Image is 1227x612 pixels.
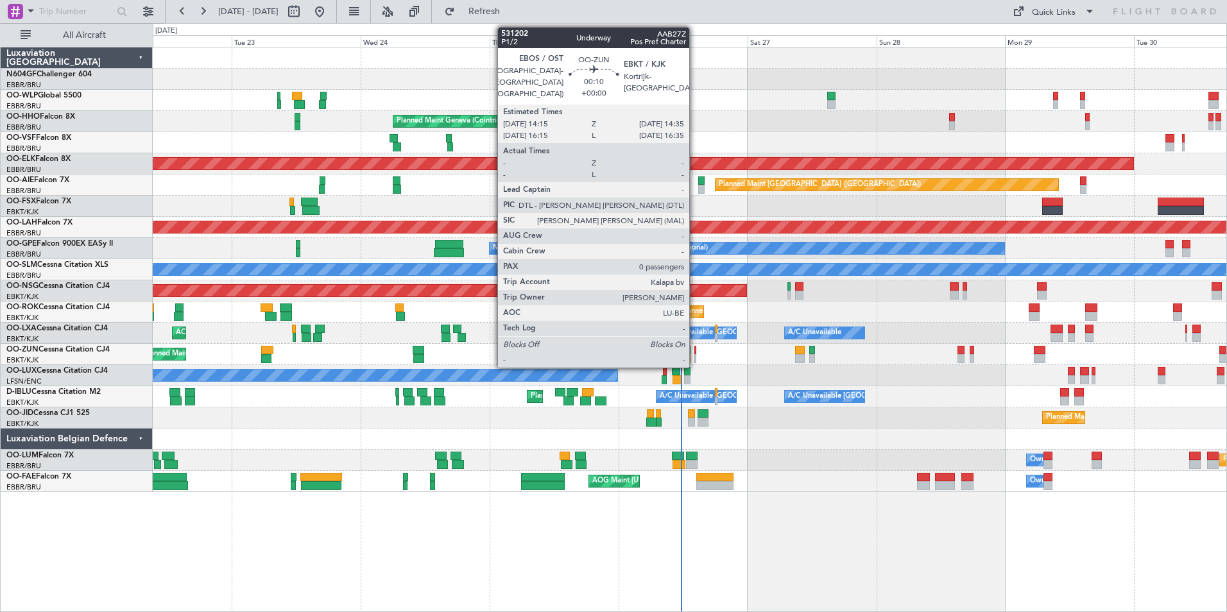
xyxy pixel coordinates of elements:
[6,186,41,196] a: EBBR/BRU
[592,472,748,491] div: AOG Maint [US_STATE] ([GEOGRAPHIC_DATA])
[877,35,1006,47] div: Sun 28
[541,175,671,194] div: Unplanned Maint Amsterdam (Schiphol)
[1032,6,1076,19] div: Quick Links
[6,198,71,205] a: OO-FSXFalcon 7X
[6,198,36,205] span: OO-FSX
[748,35,877,47] div: Sat 27
[719,175,921,194] div: Planned Maint [GEOGRAPHIC_DATA] ([GEOGRAPHIC_DATA])
[176,323,316,343] div: AOG Maint Kortrijk-[GEOGRAPHIC_DATA]
[660,196,809,216] div: Planned Maint Kortrijk-[GEOGRAPHIC_DATA]
[361,35,490,47] div: Wed 24
[660,323,898,343] div: A/C Unavailable [GEOGRAPHIC_DATA] ([GEOGRAPHIC_DATA] National)
[6,282,39,290] span: OO-NSG
[6,92,82,99] a: OO-WLPGlobal 5500
[1006,1,1101,22] button: Quick Links
[6,144,41,153] a: EBBR/BRU
[788,323,841,343] div: A/C Unavailable
[6,313,39,323] a: EBKT/KJK
[6,473,36,480] span: OO-FAE
[6,409,90,417] a: OO-JIDCessna CJ1 525
[6,325,108,332] a: OO-LXACessna Citation CJ4
[6,240,113,248] a: OO-GPEFalcon 900EX EASy II
[6,219,37,226] span: OO-LAH
[6,346,39,353] span: OO-ZUN
[6,388,31,396] span: D-IBLU
[6,165,41,174] a: EBBR/BRU
[6,71,37,78] span: N604GF
[6,250,41,259] a: EBBR/BRU
[6,155,71,163] a: OO-ELKFalcon 8X
[788,387,993,406] div: A/C Unavailable [GEOGRAPHIC_DATA]-[GEOGRAPHIC_DATA]
[6,419,39,429] a: EBKT/KJK
[6,377,42,386] a: LFSN/ENC
[6,80,41,90] a: EBBR/BRU
[39,2,113,21] input: Trip Number
[654,323,803,343] div: Planned Maint Kortrijk-[GEOGRAPHIC_DATA]
[6,261,37,269] span: OO-SLM
[493,239,708,258] div: No Crew [GEOGRAPHIC_DATA] ([GEOGRAPHIC_DATA] National)
[458,7,511,16] span: Refresh
[6,452,39,459] span: OO-LUM
[6,71,92,78] a: N604GFChallenger 604
[6,92,38,99] span: OO-WLP
[531,387,674,406] div: Planned Maint Nice ([GEOGRAPHIC_DATA])
[6,346,110,353] a: OO-ZUNCessna Citation CJ4
[397,112,502,131] div: Planned Maint Geneva (Cointrin)
[619,35,748,47] div: Fri 26
[103,35,232,47] div: Mon 22
[6,240,37,248] span: OO-GPE
[6,219,73,226] a: OO-LAHFalcon 7X
[6,155,35,163] span: OO-ELK
[6,134,71,142] a: OO-VSFFalcon 8X
[218,6,279,17] span: [DATE] - [DATE]
[6,261,108,269] a: OO-SLMCessna Citation XLS
[6,113,75,121] a: OO-HHOFalcon 8X
[6,461,41,471] a: EBBR/BRU
[660,387,898,406] div: A/C Unavailable [GEOGRAPHIC_DATA] ([GEOGRAPHIC_DATA] National)
[6,367,108,375] a: OO-LUXCessna Citation CJ4
[6,452,74,459] a: OO-LUMFalcon 7X
[1030,472,1117,491] div: Owner Melsbroek Air Base
[6,325,37,332] span: OO-LXA
[6,292,39,302] a: EBKT/KJK
[1030,450,1117,470] div: Owner Melsbroek Air Base
[6,282,110,290] a: OO-NSGCessna Citation CJ4
[33,31,135,40] span: All Aircraft
[6,355,39,365] a: EBKT/KJK
[6,388,101,396] a: D-IBLUCessna Citation M2
[6,409,33,417] span: OO-JID
[6,398,39,407] a: EBKT/KJK
[6,303,110,311] a: OO-ROKCessna Citation CJ4
[155,26,177,37] div: [DATE]
[1005,35,1134,47] div: Mon 29
[438,1,515,22] button: Refresh
[490,35,619,47] div: Thu 25
[6,473,71,480] a: OO-FAEFalcon 7X
[232,35,361,47] div: Tue 23
[6,207,39,217] a: EBKT/KJK
[6,101,41,111] a: EBBR/BRU
[6,176,34,184] span: OO-AIE
[6,134,36,142] span: OO-VSF
[6,228,41,238] a: EBBR/BRU
[6,482,41,492] a: EBBR/BRU
[6,123,41,132] a: EBBR/BRU
[6,271,41,280] a: EBBR/BRU
[6,303,39,311] span: OO-ROK
[6,334,39,344] a: EBKT/KJK
[6,176,69,184] a: OO-AIEFalcon 7X
[6,113,40,121] span: OO-HHO
[681,302,830,321] div: Planned Maint Kortrijk-[GEOGRAPHIC_DATA]
[14,25,139,46] button: All Aircraft
[6,367,37,375] span: OO-LUX
[1046,408,1196,427] div: Planned Maint Kortrijk-[GEOGRAPHIC_DATA]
